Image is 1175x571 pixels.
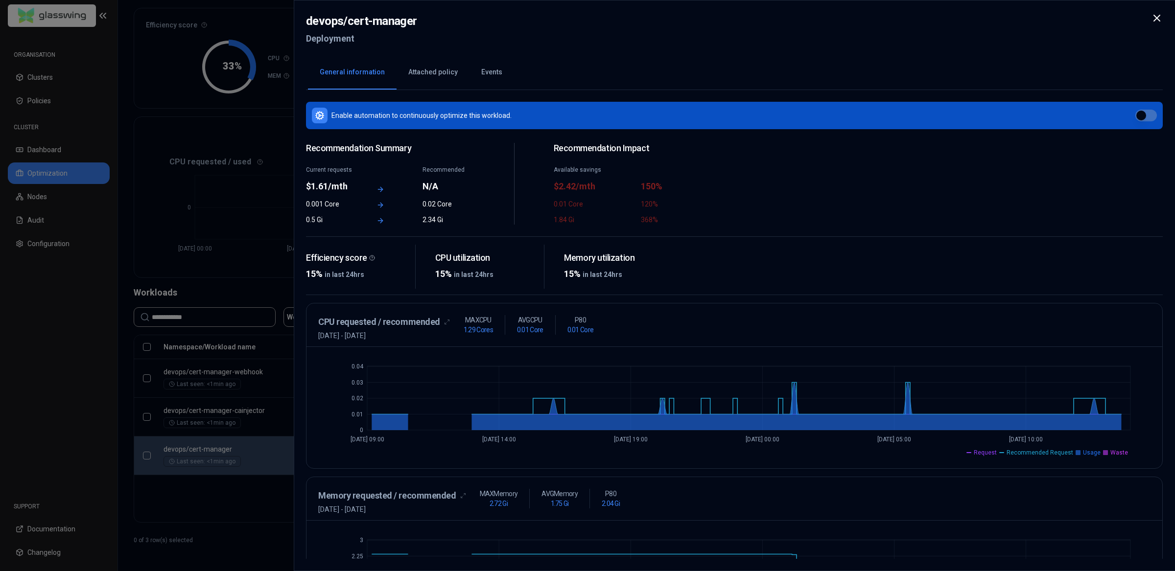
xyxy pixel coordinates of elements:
[551,499,569,508] h1: 1.75 Gi
[490,499,508,508] h1: 2.72 Gi
[746,436,779,443] tspan: [DATE] 00:00
[331,111,512,120] p: Enable automation to continuously optimize this workload.
[360,537,363,544] tspan: 3
[423,166,475,174] div: Recommended
[554,166,635,174] div: Available savings
[306,215,358,225] div: 0.5 Gi
[641,180,722,193] div: 150%
[318,315,440,329] h3: CPU requested / recommended
[306,143,475,154] span: Recommendation Summary
[306,252,407,264] div: Efficiency score
[564,252,665,264] div: Memory utilization
[306,166,358,174] div: Current requests
[614,436,648,443] tspan: [DATE] 19:00
[397,55,470,90] button: Attached policy
[351,436,384,443] tspan: [DATE] 09:00
[1007,449,1073,457] span: Recommended Request
[435,267,537,281] div: 15%
[352,553,363,560] tspan: 2.25
[306,12,417,30] h2: devops / cert-manager
[465,315,492,325] p: MAX CPU
[308,55,397,90] button: General information
[567,325,594,335] h1: 0.01 Core
[518,315,542,325] p: AVG CPU
[318,489,456,502] h3: Memory requested / recommended
[583,271,622,278] span: in last 24hrs
[564,267,665,281] div: 15%
[318,504,466,514] span: [DATE] - [DATE]
[352,411,363,418] tspan: 0.01
[482,436,516,443] tspan: [DATE] 14:00
[575,315,586,325] p: P80
[306,180,358,193] div: $1.61/mth
[554,215,635,225] div: 1.84 Gi
[470,55,514,90] button: Events
[454,271,493,278] span: in last 24hrs
[541,489,578,499] p: AVG Memory
[306,199,358,209] div: 0.001 Core
[554,143,723,154] h2: Recommendation Impact
[554,199,635,209] div: 0.01 Core
[605,489,616,499] p: P80
[641,215,722,225] div: 368%
[423,199,475,209] div: 0.02 Core
[554,180,635,193] div: $2.42/mth
[360,427,363,434] tspan: 0
[464,325,493,335] h1: 1.29 Cores
[352,395,363,402] tspan: 0.02
[306,30,417,47] h2: Deployment
[435,252,537,264] div: CPU utilization
[423,180,475,193] div: N/A
[423,215,475,225] div: 2.34 Gi
[352,379,363,386] tspan: 0.03
[641,199,722,209] div: 120%
[306,267,407,281] div: 15%
[352,363,364,370] tspan: 0.04
[1083,449,1101,457] span: Usage
[1110,449,1128,457] span: Waste
[480,489,518,499] p: MAX Memory
[974,449,997,457] span: Request
[602,499,620,508] h1: 2.04 Gi
[1009,436,1043,443] tspan: [DATE] 10:00
[318,331,450,341] span: [DATE] - [DATE]
[877,436,911,443] tspan: [DATE] 05:00
[325,271,364,278] span: in last 24hrs
[517,325,543,335] h1: 0.01 Core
